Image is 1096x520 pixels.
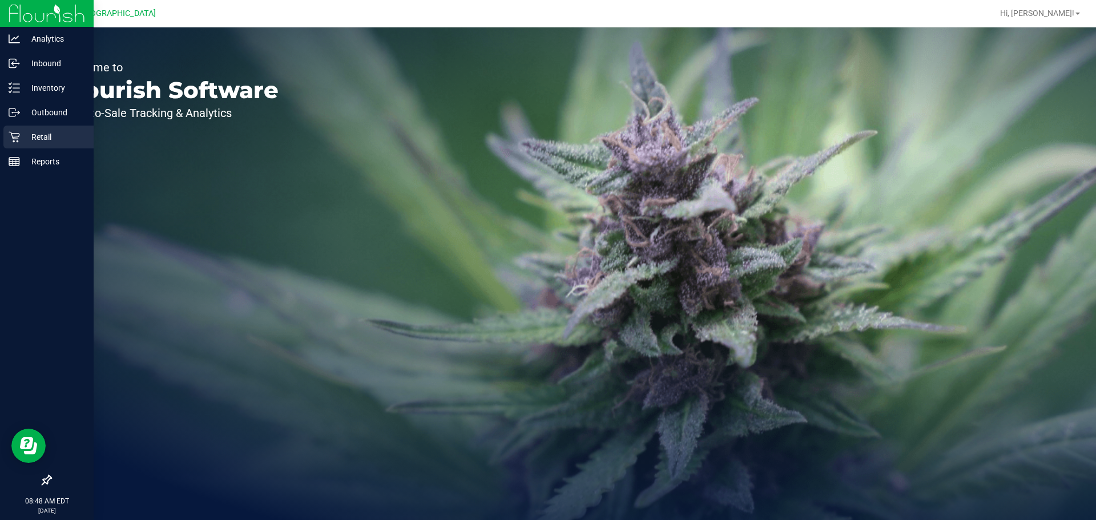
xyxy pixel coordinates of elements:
[9,131,20,143] inline-svg: Retail
[9,58,20,69] inline-svg: Inbound
[5,506,88,515] p: [DATE]
[9,82,20,94] inline-svg: Inventory
[20,57,88,70] p: Inbound
[9,33,20,45] inline-svg: Analytics
[20,32,88,46] p: Analytics
[62,62,279,73] p: Welcome to
[20,130,88,144] p: Retail
[11,429,46,463] iframe: Resource center
[9,156,20,167] inline-svg: Reports
[5,496,88,506] p: 08:48 AM EDT
[20,155,88,168] p: Reports
[78,9,156,18] span: [GEOGRAPHIC_DATA]
[62,107,279,119] p: Seed-to-Sale Tracking & Analytics
[20,81,88,95] p: Inventory
[9,107,20,118] inline-svg: Outbound
[20,106,88,119] p: Outbound
[1000,9,1074,18] span: Hi, [PERSON_NAME]!
[62,79,279,102] p: Flourish Software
